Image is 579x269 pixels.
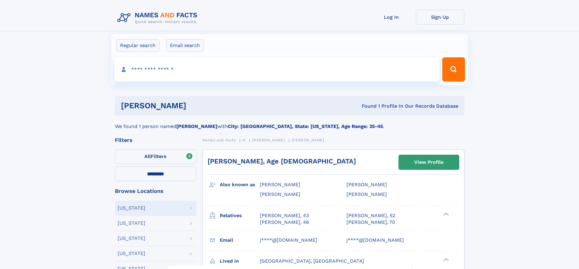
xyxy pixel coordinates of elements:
[121,102,274,109] h1: [PERSON_NAME]
[115,188,196,194] div: Browse Locations
[414,155,443,169] div: View Profile
[346,182,387,187] span: [PERSON_NAME]
[416,10,464,25] a: Sign Up
[202,136,236,144] a: Names and Facts
[260,258,364,264] span: [GEOGRAPHIC_DATA], [GEOGRAPHIC_DATA]
[252,136,285,144] a: [PERSON_NAME]
[292,138,324,142] span: [PERSON_NAME]
[208,157,356,165] a: [PERSON_NAME], Age [DEMOGRAPHIC_DATA]
[243,136,246,144] a: H
[166,39,204,52] label: Email search
[252,138,285,142] span: [PERSON_NAME]
[399,155,459,170] a: View Profile
[220,235,260,245] h3: Email
[118,236,145,241] div: [US_STATE]
[118,221,145,226] div: [US_STATE]
[118,251,145,256] div: [US_STATE]
[346,191,387,197] span: [PERSON_NAME]
[442,257,449,261] div: ❯
[116,39,160,52] label: Regular search
[260,219,309,226] a: [PERSON_NAME], 46
[367,10,416,25] a: Log In
[243,138,246,142] span: H
[115,150,196,164] label: Filters
[176,123,217,129] b: [PERSON_NAME]
[220,180,260,190] h3: Also known as
[144,153,151,159] span: All
[442,57,465,82] button: Search Button
[114,57,440,82] input: search input
[118,206,145,210] div: [US_STATE]
[115,10,202,26] img: Logo Names and Facts
[115,137,196,143] div: Filters
[228,123,383,129] b: City: [GEOGRAPHIC_DATA], State: [US_STATE], Age Range: 35-45
[220,210,260,221] h3: Relatives
[260,191,300,197] span: [PERSON_NAME]
[274,103,458,109] div: Found 1 Profile In Our Records Database
[220,256,260,266] h3: Lived in
[115,116,464,130] div: We found 1 person named with .
[346,219,395,226] a: [PERSON_NAME], 70
[260,212,309,219] a: [PERSON_NAME], 43
[346,212,395,219] a: [PERSON_NAME], 52
[260,182,300,187] span: [PERSON_NAME]
[442,212,449,216] div: ❯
